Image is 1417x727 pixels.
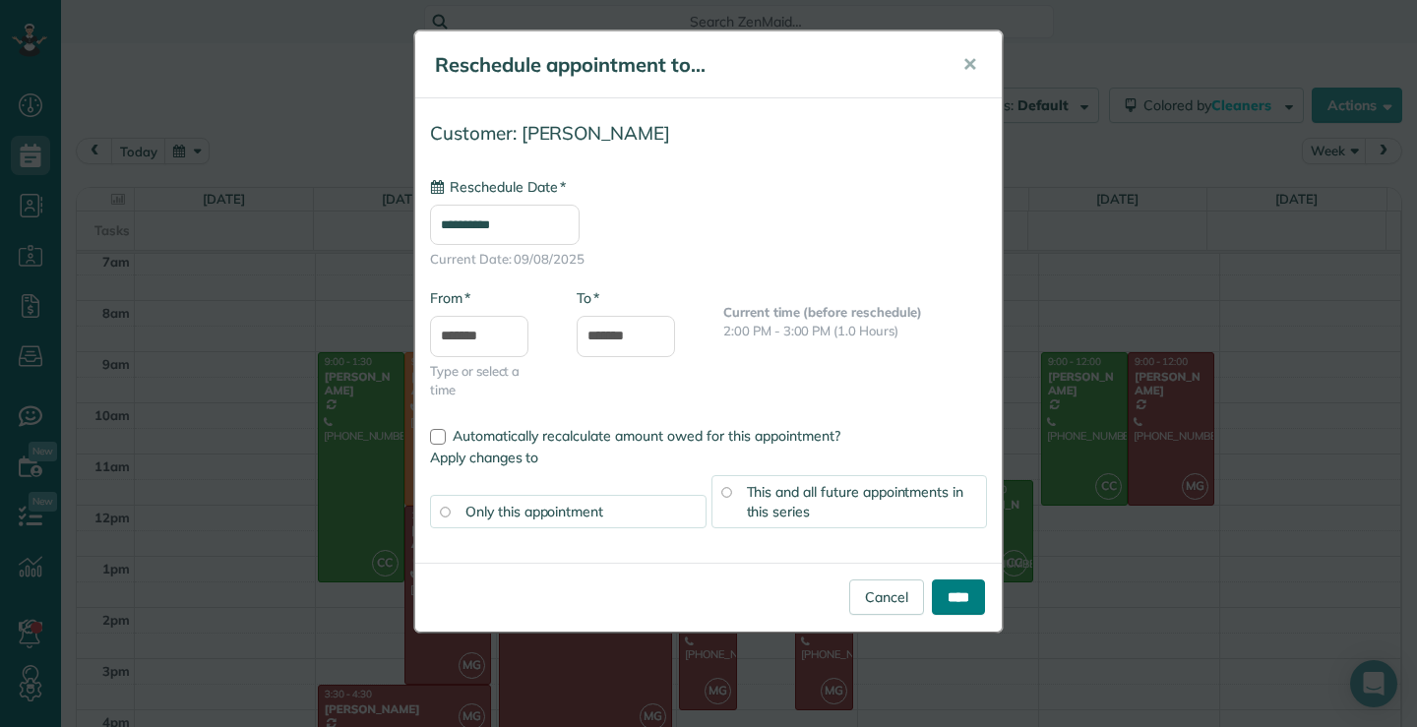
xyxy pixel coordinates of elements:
h5: Reschedule appointment to... [435,51,935,79]
label: To [577,288,599,308]
label: Reschedule Date [430,177,566,197]
b: Current time (before reschedule) [723,304,922,320]
p: 2:00 PM - 3:00 PM (1.0 Hours) [723,322,987,340]
a: Cancel [849,579,924,615]
span: Current Date: 09/08/2025 [430,250,987,269]
h4: Customer: [PERSON_NAME] [430,123,987,144]
span: This and all future appointments in this series [747,483,964,520]
span: ✕ [962,53,977,76]
label: From [430,288,470,308]
input: Only this appointment [440,507,450,516]
span: Only this appointment [465,503,603,520]
span: Automatically recalculate amount owed for this appointment? [453,427,840,445]
label: Apply changes to [430,448,987,467]
input: This and all future appointments in this series [721,487,731,497]
span: Type or select a time [430,362,547,399]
